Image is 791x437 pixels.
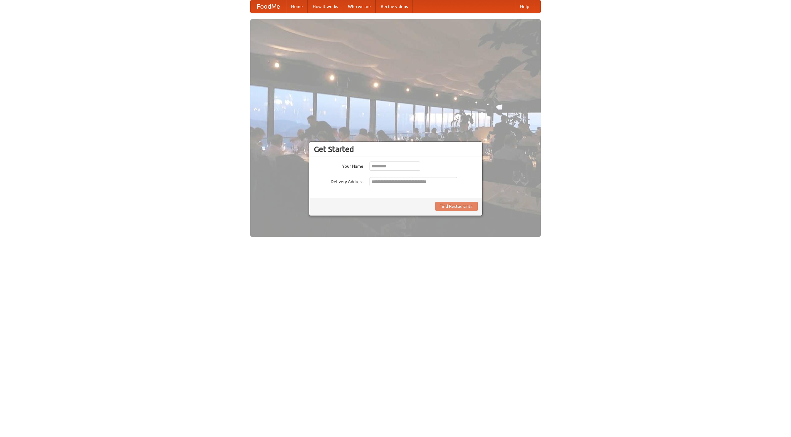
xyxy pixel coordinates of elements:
a: FoodMe [251,0,286,13]
a: Recipe videos [376,0,413,13]
a: Home [286,0,308,13]
a: How it works [308,0,343,13]
a: Who we are [343,0,376,13]
label: Delivery Address [314,177,363,185]
h3: Get Started [314,145,478,154]
button: Find Restaurants! [435,202,478,211]
label: Your Name [314,162,363,169]
a: Help [515,0,534,13]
